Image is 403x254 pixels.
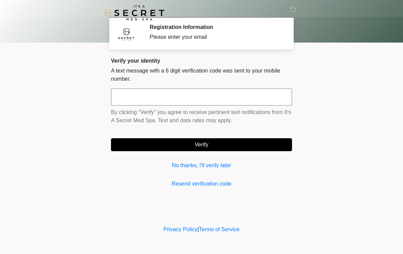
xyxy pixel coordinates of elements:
h2: Registration Information [150,24,282,30]
p: By clicking "Verify" you agree to receive pertinent text notifications from It's A Secret Med Spa... [111,108,292,125]
h2: Verify your identity [111,58,292,64]
a: Resend verification code [111,180,292,188]
a: Privacy Policy [164,226,198,232]
img: Agent Avatar [116,24,137,44]
img: It's A Secret Med Spa Logo [104,5,164,20]
button: Verify [111,138,292,151]
div: Please enter your email [150,33,282,41]
a: No thanks, I'll verify later [111,161,292,170]
p: A text message with a 6 digit verification code was sent to your mobile number. [111,67,292,83]
a: Terms of Service [199,226,239,232]
a: | [197,226,199,232]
